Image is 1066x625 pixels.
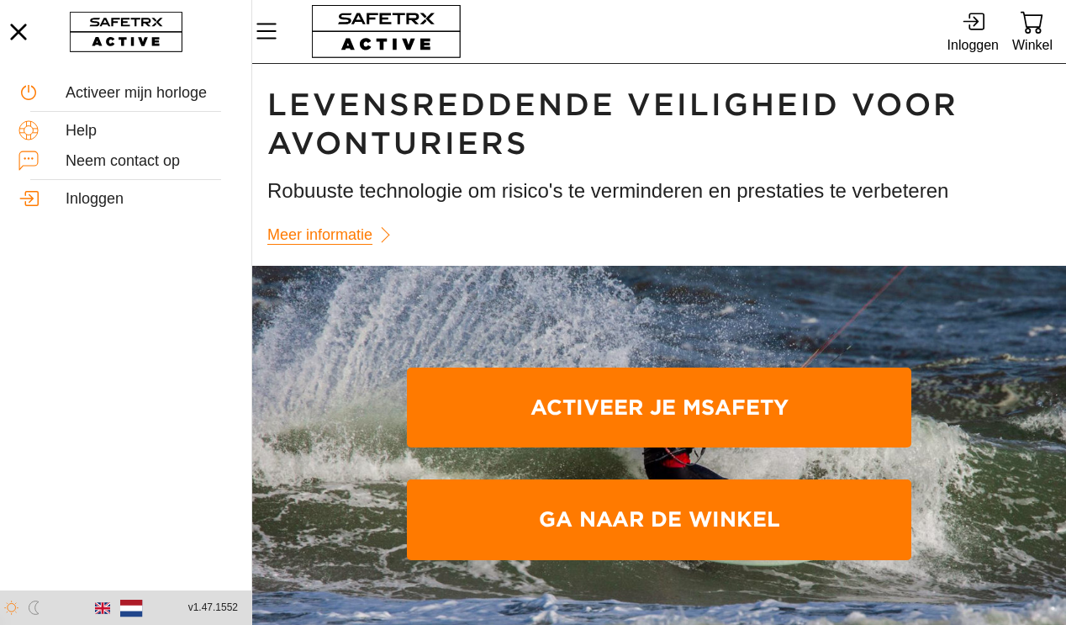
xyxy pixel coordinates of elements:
[188,599,238,617] span: v1.47.1552
[178,594,248,622] button: v1.47.1552
[66,152,233,171] div: Neem contact op
[252,13,294,49] button: Menu
[420,483,898,556] span: Ga naar de winkel
[18,151,39,171] img: ContactUs.svg
[117,594,145,622] button: Nederlands
[66,190,233,209] div: Inloggen
[4,601,18,615] img: ModeLight.svg
[407,479,911,559] a: Ga naar de winkel
[267,177,1051,205] h3: Robuuste technologie om risico's te verminderen en prestaties te verbeteren
[947,34,999,56] div: Inloggen
[95,601,110,616] img: en.svg
[66,122,233,140] div: Help
[27,601,41,615] img: ModeDark.svg
[18,120,39,140] img: Help.svg
[88,594,117,622] button: Engels
[1012,34,1053,56] div: Winkel
[267,222,372,248] span: Meer informatie
[267,86,1051,163] h1: Levensreddende veiligheid voor avonturiers
[119,596,142,619] img: nl.svg
[420,371,898,444] span: Activeer je mSafety
[407,368,911,448] a: Activeer je mSafety
[66,84,233,103] div: Activeer mijn horloge
[267,219,403,252] a: Meer informatie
